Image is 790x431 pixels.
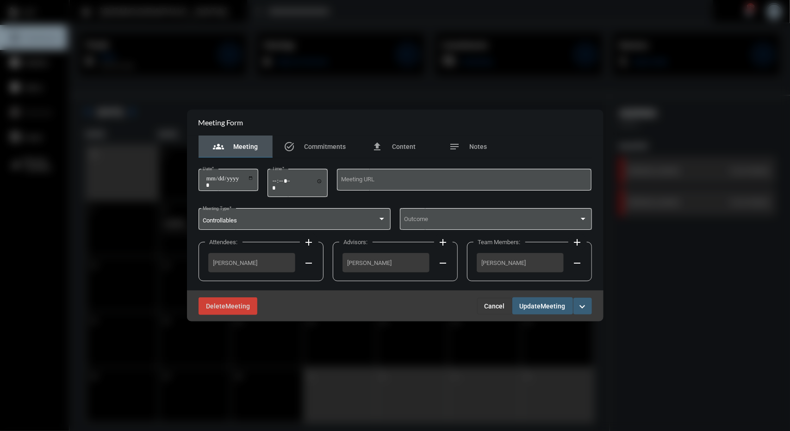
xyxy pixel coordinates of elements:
[348,259,424,266] span: [PERSON_NAME]
[572,258,583,269] mat-icon: remove
[199,297,257,314] button: DeleteMeeting
[304,143,346,150] span: Commitments
[199,118,243,127] h2: Meeting Form
[372,141,383,152] mat-icon: file_upload
[339,239,373,246] label: Advisors:
[469,143,487,150] span: Notes
[477,298,512,314] button: Cancel
[304,258,315,269] mat-icon: remove
[520,302,541,310] span: Update
[213,141,224,152] mat-icon: groups
[213,259,290,266] span: [PERSON_NAME]
[233,143,258,150] span: Meeting
[225,302,250,310] span: Meeting
[449,141,460,152] mat-icon: notes
[577,301,588,312] mat-icon: expand_more
[473,239,525,246] label: Team Members:
[205,239,243,246] label: Attendees:
[572,237,583,248] mat-icon: add
[541,302,566,310] span: Meeting
[392,143,416,150] span: Content
[482,259,559,266] span: [PERSON_NAME]
[438,237,449,248] mat-icon: add
[203,217,237,224] span: Controllables
[206,302,225,310] span: Delete
[438,258,449,269] mat-icon: remove
[485,302,505,310] span: Cancel
[284,141,295,152] mat-icon: task_alt
[512,297,573,314] button: UpdateMeeting
[304,237,315,248] mat-icon: add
